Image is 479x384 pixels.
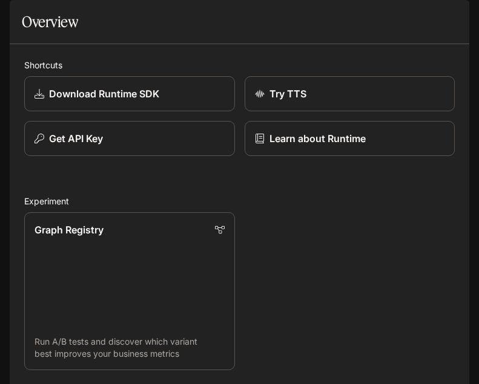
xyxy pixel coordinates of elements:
a: Try TTS [245,76,455,111]
h2: Experiment [24,195,455,207]
p: Get API Key [49,131,103,146]
button: Get API Key [24,121,235,156]
p: Try TTS [269,86,306,101]
p: Run A/B tests and discover which variant best improves your business metrics [35,336,225,360]
h2: Shortcuts [24,59,455,71]
p: Learn about Runtime [269,131,366,146]
a: Learn about Runtime [245,121,455,156]
p: Graph Registry [35,223,104,237]
p: Download Runtime SDK [49,86,159,101]
a: Graph RegistryRun A/B tests and discover which variant best improves your business metrics [24,212,235,370]
h1: Overview [22,10,78,34]
a: Download Runtime SDK [24,76,235,111]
